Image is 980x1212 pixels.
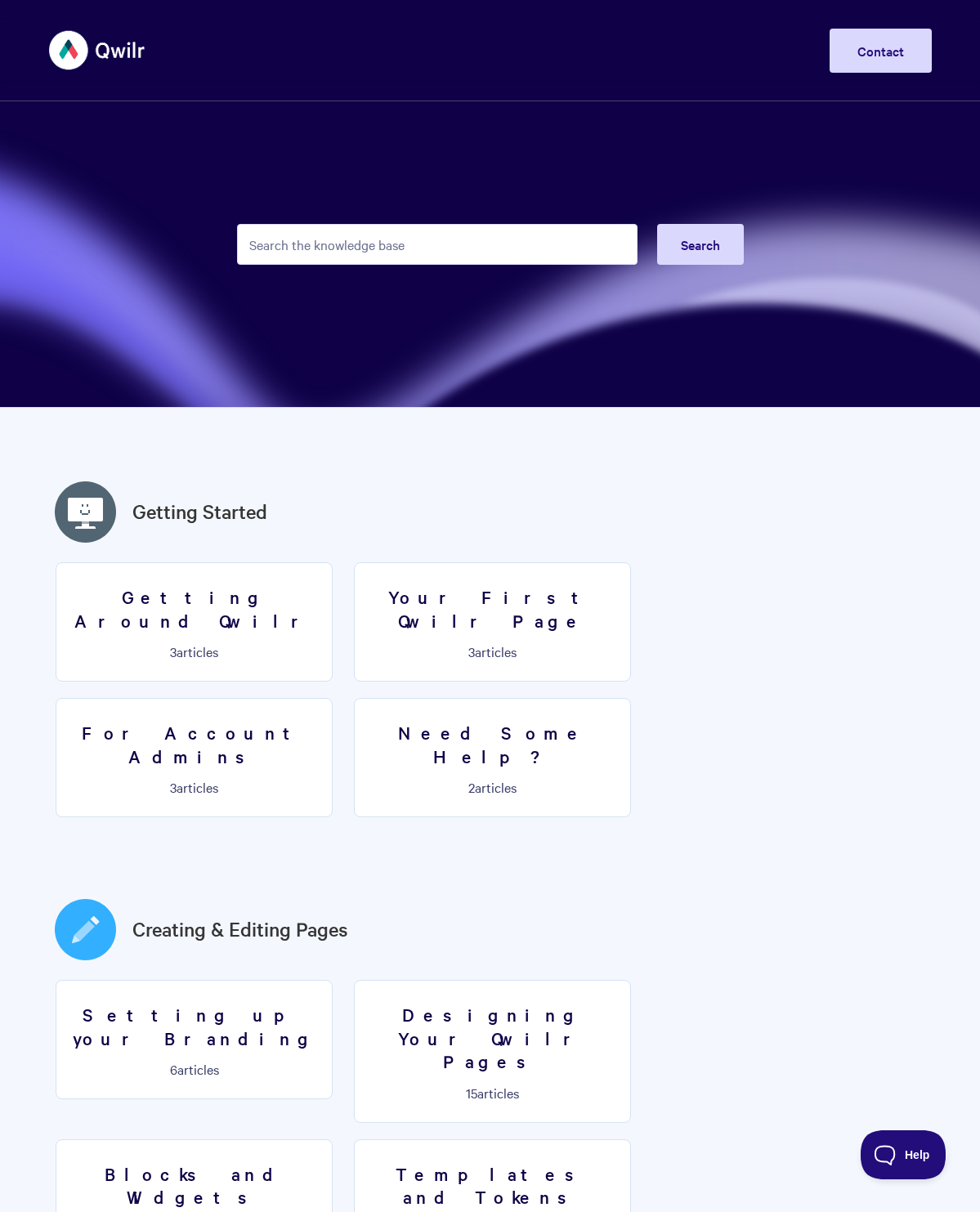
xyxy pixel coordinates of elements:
[468,778,475,796] span: 2
[56,698,333,817] a: For Account Admins 3articles
[132,497,267,526] a: Getting Started
[681,235,720,253] span: Search
[657,224,744,265] button: Search
[365,644,620,659] p: articles
[66,1003,322,1049] h3: Setting up your Branding
[365,780,620,794] p: articles
[49,20,146,81] img: Qwilr Help Center
[365,1162,620,1209] h3: Templates and Tokens
[365,1085,620,1100] p: articles
[237,224,638,265] input: Search the knowledge base
[66,1062,322,1076] p: articles
[365,585,620,632] h3: Your First Qwilr Page
[56,980,333,1099] a: Setting up your Branding 6articles
[354,562,631,682] a: Your First Qwilr Page 3articles
[861,1130,947,1179] iframe: Toggle Customer Support
[170,1060,177,1078] span: 6
[66,644,322,659] p: articles
[830,29,932,73] a: Contact
[66,585,322,632] h3: Getting Around Qwilr
[170,642,177,660] span: 3
[66,780,322,794] p: articles
[56,562,333,682] a: Getting Around Qwilr 3articles
[354,980,631,1123] a: Designing Your Qwilr Pages 15articles
[466,1084,477,1102] span: 15
[365,1003,620,1073] h3: Designing Your Qwilr Pages
[468,642,475,660] span: 3
[170,778,177,796] span: 3
[132,915,348,944] a: Creating & Editing Pages
[66,721,322,767] h3: For Account Admins
[66,1162,322,1209] h3: Blocks and Widgets
[354,698,631,817] a: Need Some Help? 2articles
[365,721,620,767] h3: Need Some Help?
